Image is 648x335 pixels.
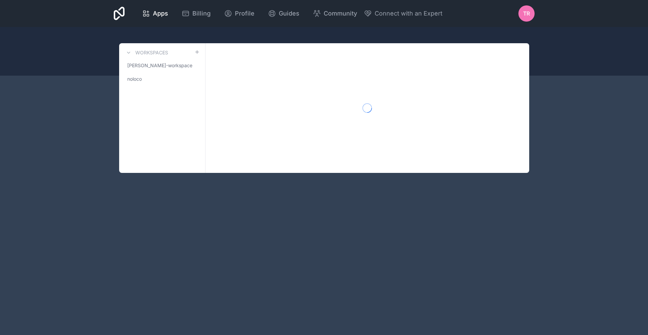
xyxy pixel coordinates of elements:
span: Apps [153,9,168,18]
button: Connect with an Expert [364,9,442,18]
a: Profile [219,6,260,21]
a: Billing [176,6,216,21]
a: noloco [125,73,200,85]
span: [PERSON_NAME]-workspace [127,62,192,69]
a: Community [307,6,362,21]
a: Guides [263,6,305,21]
a: Workspaces [125,49,168,57]
span: Billing [192,9,211,18]
span: Connect with an Expert [375,9,442,18]
a: Apps [137,6,173,21]
span: TR [523,9,530,18]
a: [PERSON_NAME]-workspace [125,59,200,72]
span: noloco [127,76,142,82]
span: Community [324,9,357,18]
h3: Workspaces [135,49,168,56]
span: Guides [279,9,299,18]
span: Profile [235,9,254,18]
